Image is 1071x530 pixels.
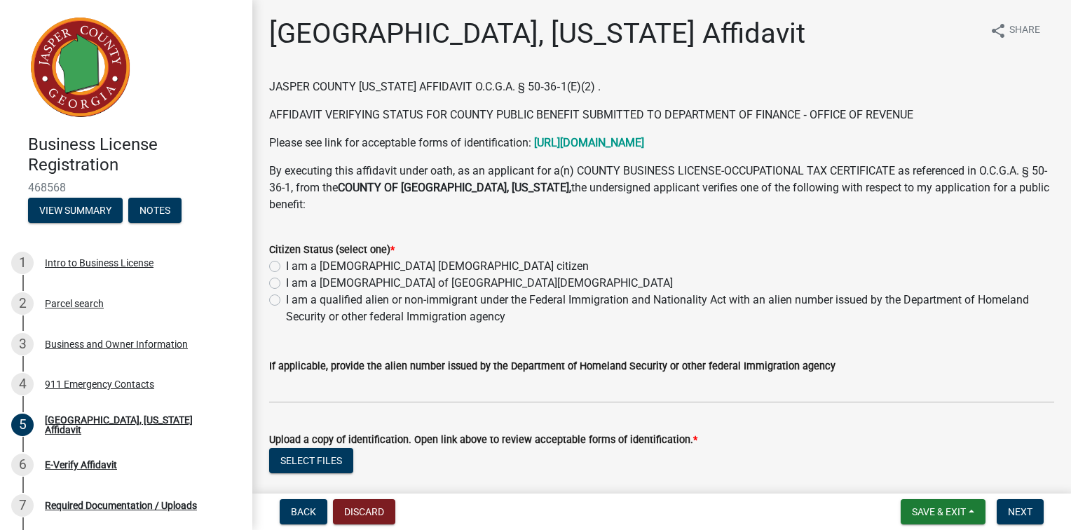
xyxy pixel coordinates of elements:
[912,506,966,517] span: Save & Exit
[978,17,1051,44] button: shareShare
[269,435,697,445] label: Upload a copy of identification. Open link above to review acceptable forms of identification.
[45,299,104,308] div: Parcel search
[286,258,589,275] label: I am a [DEMOGRAPHIC_DATA] [DEMOGRAPHIC_DATA] citizen
[997,499,1044,524] button: Next
[269,362,835,372] label: If applicable, provide the alien number issued by the Department of Homeland Security or other fe...
[269,107,1054,123] p: AFFIDAVIT VERIFYING STATUS FOR COUNTY PUBLIC BENEFIT SUBMITTED TO DEPARTMENT OF FINANCE ‐ OFFICE ...
[269,245,395,255] label: Citizen Status (select one)
[990,22,1007,39] i: share
[45,501,197,510] div: Required Documentation / Uploads
[28,198,123,223] button: View Summary
[28,135,241,175] h4: Business License Registration
[338,181,571,194] strong: COUNTY OF [GEOGRAPHIC_DATA], [US_STATE],
[286,275,673,292] label: I am a [DEMOGRAPHIC_DATA] of [GEOGRAPHIC_DATA][DEMOGRAPHIC_DATA]
[28,15,133,120] img: Jasper County, Georgia
[11,333,34,355] div: 3
[269,135,1054,151] p: Please see link for acceptable forms of identification:
[291,506,316,517] span: Back
[269,79,1054,95] p: JASPER COUNTY [US_STATE] AFFIDAVIT O.C.G.A. § 50‐36‐1(E)(2) .
[1008,506,1032,517] span: Next
[1009,22,1040,39] span: Share
[45,460,117,470] div: E-Verify Affidavit
[901,499,985,524] button: Save & Exit
[11,373,34,395] div: 4
[11,494,34,517] div: 7
[28,181,224,194] span: 468568
[11,292,34,315] div: 2
[280,499,327,524] button: Back
[286,292,1054,325] label: I am a qualified alien or non-immigrant under the Federal Immigration and Nationality Act with an...
[333,499,395,524] button: Discard
[45,258,154,268] div: Intro to Business License
[45,415,230,435] div: [GEOGRAPHIC_DATA], [US_STATE] Affidavit
[11,454,34,476] div: 6
[269,17,805,50] h1: [GEOGRAPHIC_DATA], [US_STATE] Affidavit
[45,379,154,389] div: 911 Emergency Contacts
[28,205,123,217] wm-modal-confirm: Summary
[11,414,34,436] div: 5
[128,205,182,217] wm-modal-confirm: Notes
[534,136,644,149] a: [URL][DOMAIN_NAME]
[128,198,182,223] button: Notes
[11,252,34,274] div: 1
[45,339,188,349] div: Business and Owner Information
[269,448,353,473] button: Select files
[269,163,1054,213] p: By executing this affidavit under oath, as an applicant for a(n) COUNTY BUSINESS LICENSE-OCCUPATI...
